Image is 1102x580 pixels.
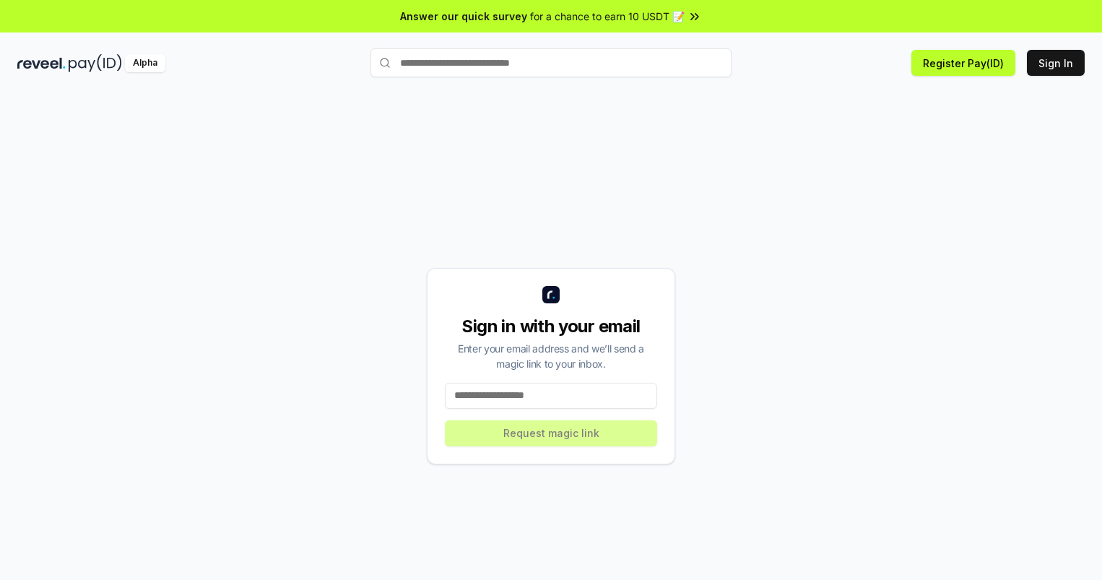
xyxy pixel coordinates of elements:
img: reveel_dark [17,54,66,72]
div: Enter your email address and we’ll send a magic link to your inbox. [445,341,657,371]
span: Answer our quick survey [400,9,527,24]
span: for a chance to earn 10 USDT 📝 [530,9,685,24]
div: Sign in with your email [445,315,657,338]
div: Alpha [125,54,165,72]
button: Sign In [1027,50,1085,76]
img: logo_small [542,286,560,303]
img: pay_id [69,54,122,72]
button: Register Pay(ID) [911,50,1015,76]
